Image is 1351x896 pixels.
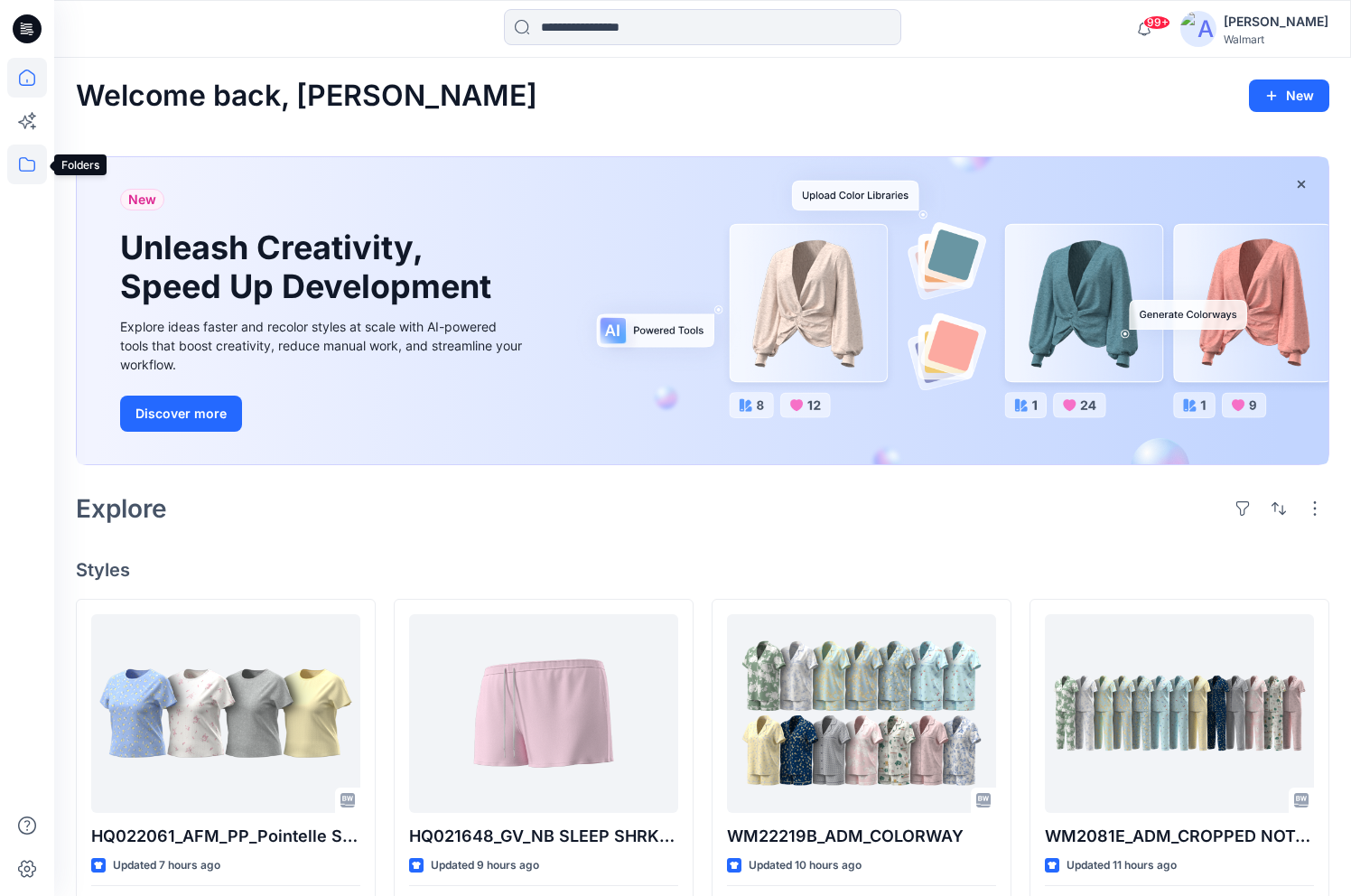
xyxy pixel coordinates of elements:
a: WM2081E_ADM_CROPPED NOTCH PJ SET w/ STRAIGHT HEM TOP_COLORWAY [1045,614,1314,813]
p: Updated 10 hours ago [749,856,862,875]
div: [PERSON_NAME] [1224,11,1328,33]
a: HQ022061_AFM_PP_Pointelle SS Top [91,614,360,813]
a: WM22219B_ADM_COLORWAY [727,614,996,813]
h2: Explore [76,494,167,523]
a: HQ021648_GV_NB SLEEP SHRKN SHORT SET_SHORT [409,614,678,813]
h1: Unleash Creativity, Speed Up Development [120,229,499,306]
div: Walmart [1224,33,1328,46]
p: WM2081E_ADM_CROPPED NOTCH PJ SET w/ STRAIGHT HEM TOP_COLORWAY [1045,824,1314,849]
div: Explore ideas faster and recolor styles at scale with AI-powered tools that boost creativity, red... [120,317,526,374]
span: New [128,189,156,210]
img: avatar [1180,11,1216,47]
button: New [1249,79,1329,112]
p: WM22219B_ADM_COLORWAY [727,824,996,849]
p: Updated 11 hours ago [1067,856,1177,875]
p: HQ021648_GV_NB SLEEP SHRKN SHORT SET_SHORT [409,824,678,849]
p: Updated 7 hours ago [113,856,220,875]
a: Discover more [120,396,526,432]
p: HQ022061_AFM_PP_Pointelle SS Top [91,824,360,849]
span: 99+ [1143,15,1170,30]
h4: Styles [76,559,1329,581]
p: Updated 9 hours ago [431,856,539,875]
h2: Welcome back, [PERSON_NAME] [76,79,537,113]
button: Discover more [120,396,242,432]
